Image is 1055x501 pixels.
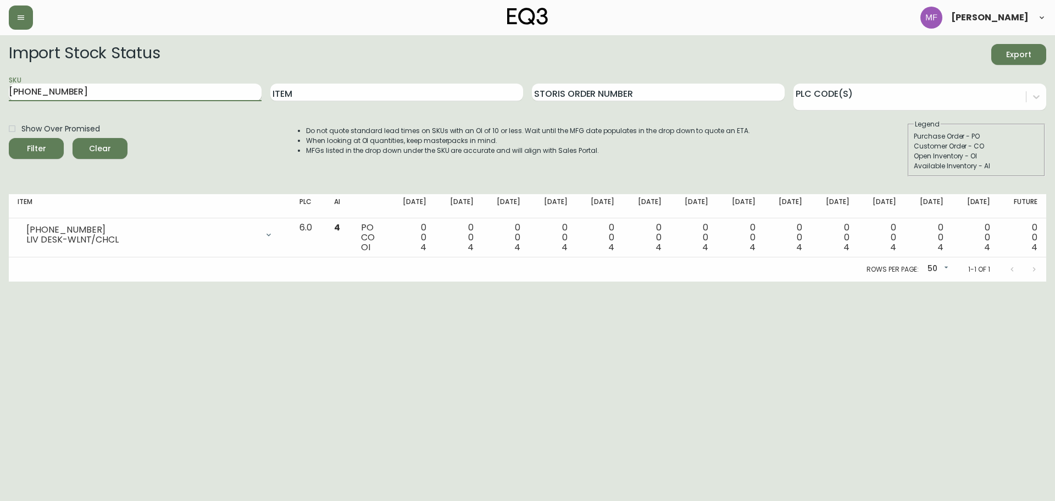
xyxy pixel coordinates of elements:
[1008,223,1037,252] div: 0 0
[991,44,1046,65] button: Export
[9,44,160,65] h2: Import Stock Status
[858,194,906,218] th: [DATE]
[26,235,258,245] div: LIV DESK-WLNT/CHCL
[914,141,1039,151] div: Customer Order - CO
[951,13,1029,22] span: [PERSON_NAME]
[632,223,662,252] div: 0 0
[702,241,708,254] span: 4
[984,241,990,254] span: 4
[914,161,1039,171] div: Available Inventory - AI
[482,194,529,218] th: [DATE]
[952,194,1000,218] th: [DATE]
[420,241,426,254] span: 4
[890,241,896,254] span: 4
[717,194,764,218] th: [DATE]
[9,138,64,159] button: Filter
[325,194,352,218] th: AI
[923,260,951,278] div: 50
[306,136,750,146] li: When looking at OI quantities, keep masterpacks in mind.
[468,241,474,254] span: 4
[914,131,1039,141] div: Purchase Order - PO
[670,194,718,218] th: [DATE]
[811,194,858,218] th: [DATE]
[507,8,548,25] img: logo
[914,223,943,252] div: 0 0
[656,241,662,254] span: 4
[73,138,127,159] button: Clear
[291,218,325,257] td: 6.0
[444,223,474,252] div: 0 0
[905,194,952,218] th: [DATE]
[726,223,756,252] div: 0 0
[361,223,379,252] div: PO CO
[843,241,849,254] span: 4
[435,194,482,218] th: [DATE]
[514,241,520,254] span: 4
[529,194,576,218] th: [DATE]
[576,194,624,218] th: [DATE]
[1000,48,1037,62] span: Export
[291,194,325,218] th: PLC
[679,223,709,252] div: 0 0
[608,241,614,254] span: 4
[867,265,919,274] p: Rows per page:
[9,194,291,218] th: Item
[491,223,520,252] div: 0 0
[27,142,46,156] div: Filter
[968,265,990,274] p: 1-1 of 1
[937,241,943,254] span: 4
[388,194,435,218] th: [DATE]
[820,223,849,252] div: 0 0
[334,221,340,234] span: 4
[26,225,258,235] div: [PHONE_NUMBER]
[361,241,370,254] span: OI
[623,194,670,218] th: [DATE]
[749,241,756,254] span: 4
[306,146,750,156] li: MFGs listed in the drop down under the SKU are accurate and will align with Sales Portal.
[914,119,941,129] legend: Legend
[796,241,802,254] span: 4
[306,126,750,136] li: Do not quote standard lead times on SKUs with an OI of 10 or less. Wait until the MFG date popula...
[867,223,897,252] div: 0 0
[999,194,1046,218] th: Future
[773,223,803,252] div: 0 0
[764,194,812,218] th: [DATE]
[21,123,100,135] span: Show Over Promised
[961,223,991,252] div: 0 0
[18,223,282,247] div: [PHONE_NUMBER]LIV DESK-WLNT/CHCL
[562,241,568,254] span: 4
[538,223,568,252] div: 0 0
[397,223,426,252] div: 0 0
[585,223,615,252] div: 0 0
[914,151,1039,161] div: Open Inventory - OI
[1031,241,1037,254] span: 4
[920,7,942,29] img: 5fd4d8da6c6af95d0810e1fe9eb9239f
[81,142,119,156] span: Clear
